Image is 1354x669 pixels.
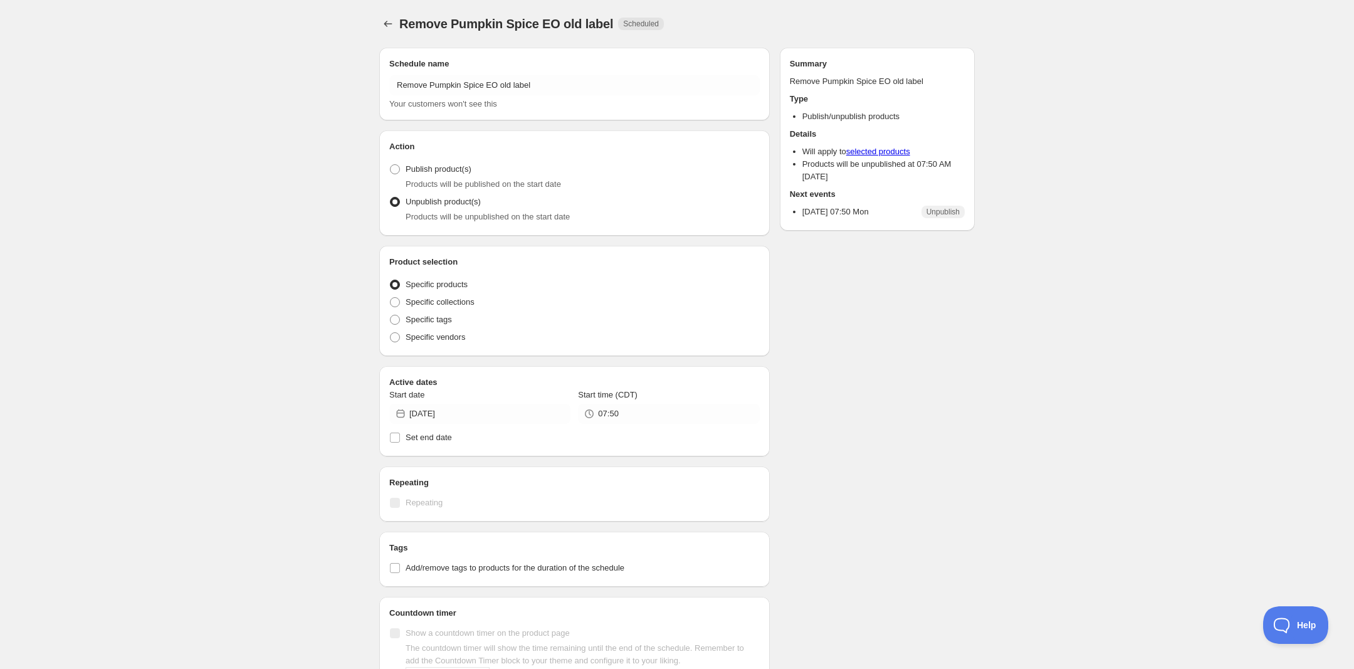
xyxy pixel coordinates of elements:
[406,498,443,507] span: Repeating
[406,642,760,667] p: The countdown timer will show the time remaining until the end of the schedule. Remember to add t...
[406,164,471,174] span: Publish product(s)
[389,607,760,619] h2: Countdown timer
[790,188,965,201] h2: Next events
[790,93,965,105] h2: Type
[790,75,965,88] p: Remove Pumpkin Spice EO old label
[389,58,760,70] h2: Schedule name
[406,197,481,206] span: Unpublish product(s)
[578,390,638,399] span: Start time (CDT)
[389,477,760,489] h2: Repeating
[802,206,869,218] p: [DATE] 07:50 Mon
[406,280,468,289] span: Specific products
[926,207,960,217] span: Unpublish
[802,158,965,183] li: Products will be unpublished at 07:50 AM [DATE]
[389,390,424,399] span: Start date
[790,128,965,140] h2: Details
[1263,606,1329,644] iframe: Toggle Customer Support
[389,256,760,268] h2: Product selection
[389,376,760,389] h2: Active dates
[406,315,452,324] span: Specific tags
[406,297,475,307] span: Specific collections
[406,179,561,189] span: Products will be published on the start date
[399,17,613,31] span: Remove Pumpkin Spice EO old label
[406,433,452,442] span: Set end date
[389,140,760,153] h2: Action
[406,332,465,342] span: Specific vendors
[389,99,497,108] span: Your customers won't see this
[623,19,659,29] span: Scheduled
[379,15,397,33] button: Schedules
[406,628,570,638] span: Show a countdown timer on the product page
[802,110,965,123] li: Publish/unpublish products
[802,145,965,158] li: Will apply to
[389,542,760,554] h2: Tags
[846,147,910,156] a: selected products
[790,58,965,70] h2: Summary
[406,212,570,221] span: Products will be unpublished on the start date
[406,563,624,572] span: Add/remove tags to products for the duration of the schedule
